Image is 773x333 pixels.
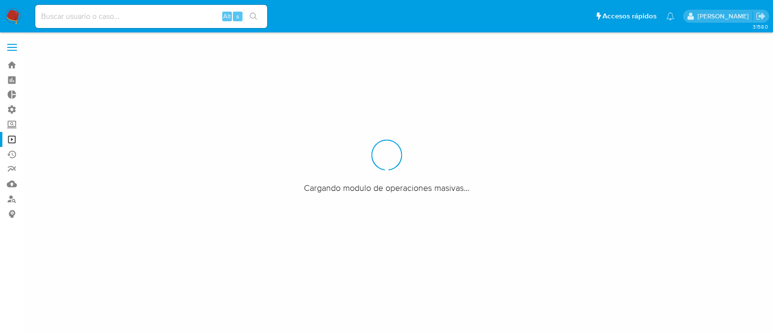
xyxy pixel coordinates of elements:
[35,10,267,23] input: Buscar usuario o caso...
[756,11,766,21] a: Salir
[243,10,263,23] button: search-icon
[602,11,657,21] span: Accesos rápidos
[666,12,674,20] a: Notificaciones
[698,12,752,21] p: yanina.loff@mercadolibre.com
[223,12,231,21] span: Alt
[304,182,470,193] span: Cargando modulo de operaciones masivas...
[236,12,239,21] span: s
